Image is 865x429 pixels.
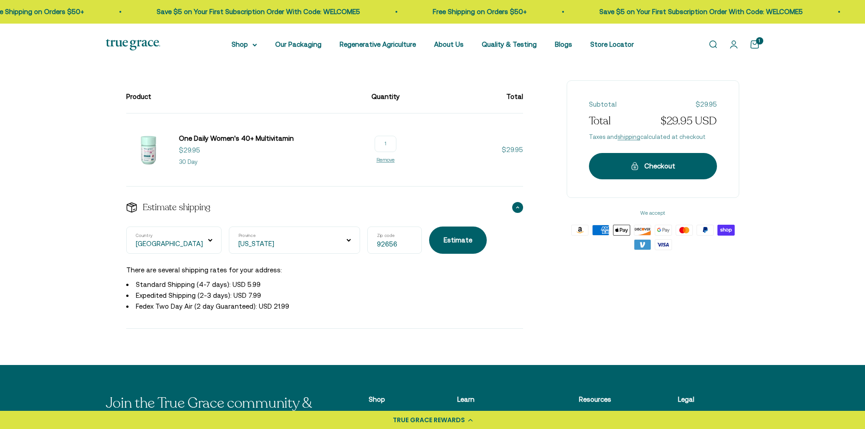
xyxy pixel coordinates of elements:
button: Estimate [429,227,487,254]
img: Daily Multivitamin for Immune Support, Energy, Daily Balance, and Healthy Bone Support* Vitamin A... [126,128,170,172]
th: Product [126,80,364,113]
div: Estimate [444,235,472,246]
button: Checkout [589,153,717,179]
sale-price: $29.95 [179,145,200,156]
a: Store Locator [590,40,634,48]
a: Blogs [555,40,572,48]
p: Resources [579,394,633,405]
th: Quantity [364,80,407,113]
a: Our Packaging [275,40,321,48]
span: $29.95 USD [661,113,717,129]
span: Taxes and calculated at checkout [589,133,717,142]
summary: Shop [232,39,257,50]
th: Total [407,80,523,113]
li: Standard Shipping (4-7 days): USD 5.99 [126,279,512,290]
p: Shop [369,394,412,405]
div: TRUE GRACE REWARDS [393,415,465,425]
div: Checkout [607,161,699,172]
a: About Us [434,40,464,48]
a: One Daily Women's 40+ Multivitamin [179,133,294,144]
input: Change quantity [375,136,396,152]
a: Remove [376,157,395,163]
a: shipping [618,133,640,140]
p: There are several shipping rates for your address: [126,265,512,276]
span: Total [589,113,611,129]
a: Free Shipping on Orders $50+ [421,8,515,15]
p: Save $5 on Your First Subscription Order With Code: WELCOME5 [588,6,791,17]
p: Save $5 on Your First Subscription Order With Code: WELCOME5 [145,6,348,17]
p: 30 Day [179,158,198,167]
p: Legal [678,394,741,405]
span: Subtotal [589,99,617,110]
li: Fedex Two Day Air (2 day Guaranteed): USD 21.99 [126,301,512,312]
span: One Daily Women's 40+ Multivitamin [179,134,294,142]
span: $29.95 [696,99,717,110]
cart-count: 1 [756,37,763,44]
a: Quality & Testing [482,40,537,48]
summary: Estimate shipping [126,187,523,228]
a: Regenerative Agriculture [340,40,416,48]
span: Estimate shipping [143,201,211,214]
li: Expedited Shipping (2-3 days): USD 7.99 [126,290,512,301]
span: We accept [567,209,739,217]
p: Learn [457,394,534,405]
td: $29.95 [407,113,523,187]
